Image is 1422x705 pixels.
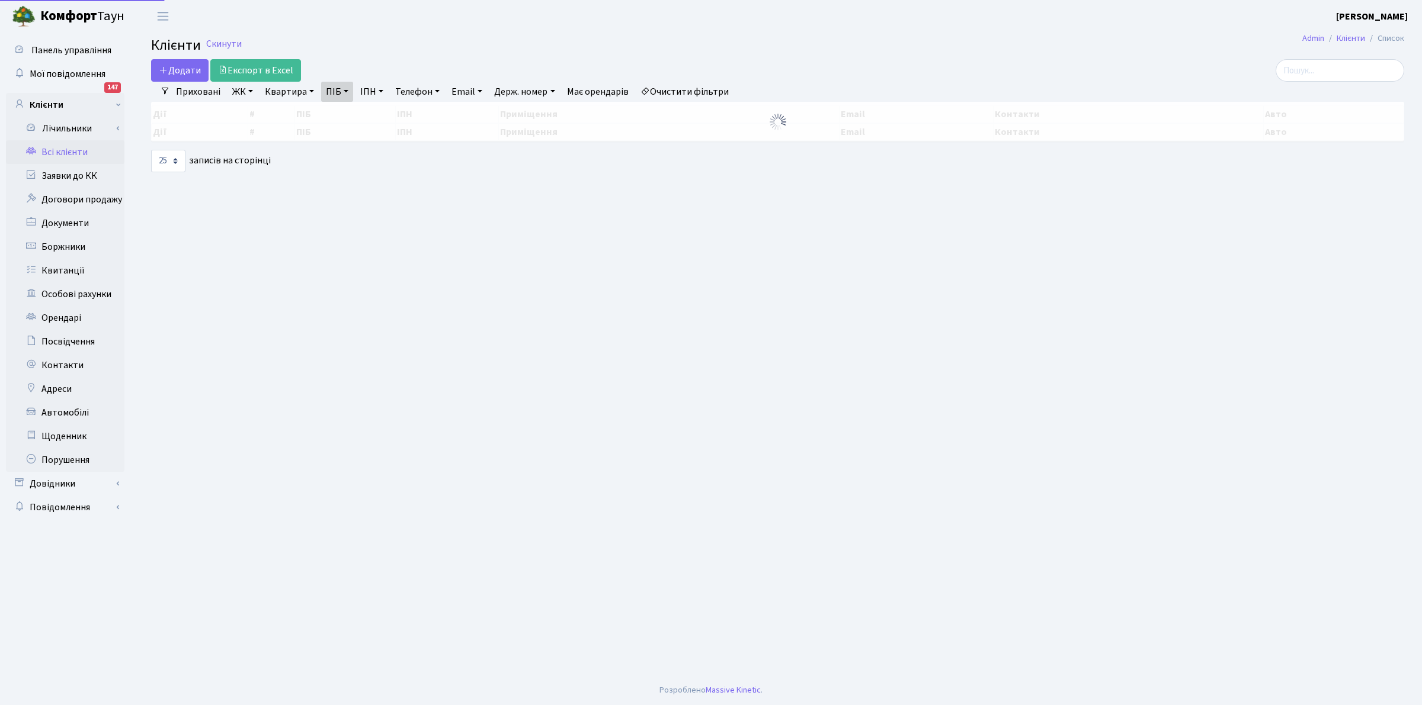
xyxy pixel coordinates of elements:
a: Повідомлення [6,495,124,519]
a: Договори продажу [6,188,124,211]
a: Мої повідомлення147 [6,62,124,86]
span: Таун [40,7,124,27]
a: ЖК [228,82,258,102]
a: Посвідчення [6,330,124,353]
div: 147 [104,82,121,93]
img: logo.png [12,5,36,28]
a: Боржники [6,235,124,259]
select: записів на сторінці [151,150,185,172]
a: Приховані [171,82,225,102]
a: Admin [1302,32,1324,44]
a: ІПН [355,82,388,102]
a: Скинути [206,38,242,50]
nav: breadcrumb [1285,26,1422,51]
b: Комфорт [40,7,97,25]
a: Додати [151,59,209,82]
a: Довідники [6,472,124,495]
span: Панель управління [31,44,111,57]
a: Орендарі [6,306,124,330]
a: ПІБ [321,82,353,102]
a: Клієнти [6,93,124,117]
a: Експорт в Excel [210,59,301,82]
button: Переключити навігацію [148,7,178,26]
a: Massive Kinetic [706,684,761,696]
input: Пошук... [1276,59,1404,82]
a: Квартира [260,82,319,102]
a: Лічильники [14,117,124,140]
li: Список [1365,32,1404,45]
a: Автомобілі [6,401,124,424]
a: Очистити фільтри [636,82,734,102]
a: Особові рахунки [6,282,124,306]
a: Клієнти [1337,32,1365,44]
a: Порушення [6,448,124,472]
span: Клієнти [151,35,201,56]
a: Має орендарів [562,82,633,102]
div: Розроблено . [659,684,763,697]
a: Телефон [390,82,444,102]
a: Контакти [6,353,124,377]
span: Додати [159,64,201,77]
a: Адреси [6,377,124,401]
a: Держ. номер [489,82,559,102]
a: Документи [6,211,124,235]
img: Обробка... [768,112,787,131]
b: [PERSON_NAME] [1336,10,1408,23]
a: Панель управління [6,38,124,62]
label: записів на сторінці [151,150,271,172]
a: Заявки до КК [6,164,124,188]
a: Щоденник [6,424,124,448]
a: [PERSON_NAME] [1336,9,1408,24]
a: Всі клієнти [6,140,124,164]
span: Мої повідомлення [30,67,105,81]
a: Квитанції [6,259,124,282]
a: Email [447,82,487,102]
